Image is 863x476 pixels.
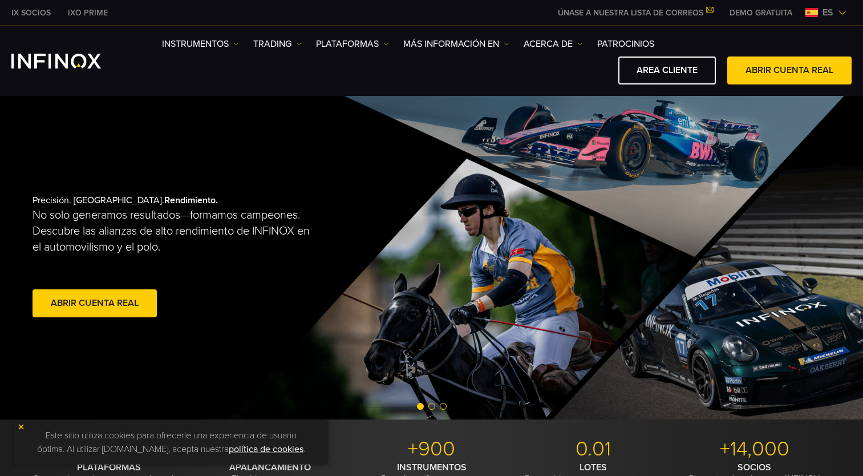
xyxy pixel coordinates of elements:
a: ÚNASE A NUESTRA LISTA DE CORREOS [549,8,721,18]
a: política de cookies [229,443,303,455]
strong: PLATAFORMAS [77,462,141,473]
strong: APALANCAMIENTO [229,462,311,473]
strong: INSTRUMENTOS [397,462,467,473]
span: es [818,6,838,19]
a: Patrocinios [597,37,654,51]
div: Precisión. [GEOGRAPHIC_DATA]. [33,176,392,338]
span: Go to slide 2 [428,403,435,410]
a: Instrumentos [162,37,239,51]
span: Go to slide 1 [417,403,424,410]
p: +900 [355,437,508,462]
a: Abrir cuenta real [33,289,157,317]
strong: Rendimiento. [164,195,218,206]
a: INFINOX [59,7,116,19]
a: ABRIR CUENTA REAL [727,57,852,84]
strong: LOTES [580,462,607,473]
a: INFINOX Logo [11,54,128,68]
p: Este sitio utiliza cookies para ofrecerle una experiencia de usuario óptima. Al utilizar [DOMAIN_... [20,426,322,459]
a: ACERCA DE [524,37,583,51]
p: +14,000 [678,437,831,462]
a: INFINOX MENU [721,7,801,19]
a: TRADING [253,37,302,51]
a: AREA CLIENTE [618,57,716,84]
p: 0.01 [517,437,670,462]
p: No solo generamos resultados—formamos campeones. Descubre las alianzas de alto rendimiento de INF... [33,207,320,255]
img: yellow close icon [17,423,25,431]
a: INFINOX [3,7,59,19]
a: PLATAFORMAS [316,37,389,51]
strong: SOCIOS [738,462,771,473]
a: Más información en [403,37,509,51]
span: Go to slide 3 [440,403,447,410]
